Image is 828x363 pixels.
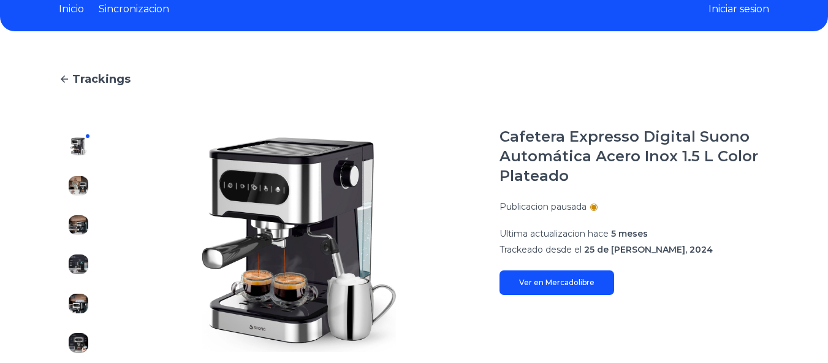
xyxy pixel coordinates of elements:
[59,71,769,88] a: Trackings
[584,244,713,255] span: 25 de [PERSON_NAME], 2024
[611,228,648,239] span: 5 meses
[69,215,88,235] img: Cafetera Expresso Digital Suono Automática Acero Inox 1.5 L Color Plateado
[69,254,88,274] img: Cafetera Expresso Digital Suono Automática Acero Inox 1.5 L Color Plateado
[499,201,587,213] p: Publicacion pausada
[69,137,88,156] img: Cafetera Expresso Digital Suono Automática Acero Inox 1.5 L Color Plateado
[59,2,84,17] a: Inicio
[123,127,475,362] img: Cafetera Expresso Digital Suono Automática Acero Inox 1.5 L Color Plateado
[69,176,88,196] img: Cafetera Expresso Digital Suono Automática Acero Inox 1.5 L Color Plateado
[99,2,169,17] a: Sincronizacion
[499,270,614,295] a: Ver en Mercadolibre
[499,228,609,239] span: Ultima actualizacion hace
[69,294,88,313] img: Cafetera Expresso Digital Suono Automática Acero Inox 1.5 L Color Plateado
[499,244,582,255] span: Trackeado desde el
[499,127,769,186] h1: Cafetera Expresso Digital Suono Automática Acero Inox 1.5 L Color Plateado
[69,333,88,353] img: Cafetera Expresso Digital Suono Automática Acero Inox 1.5 L Color Plateado
[72,71,131,88] span: Trackings
[708,2,769,17] button: Iniciar sesion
